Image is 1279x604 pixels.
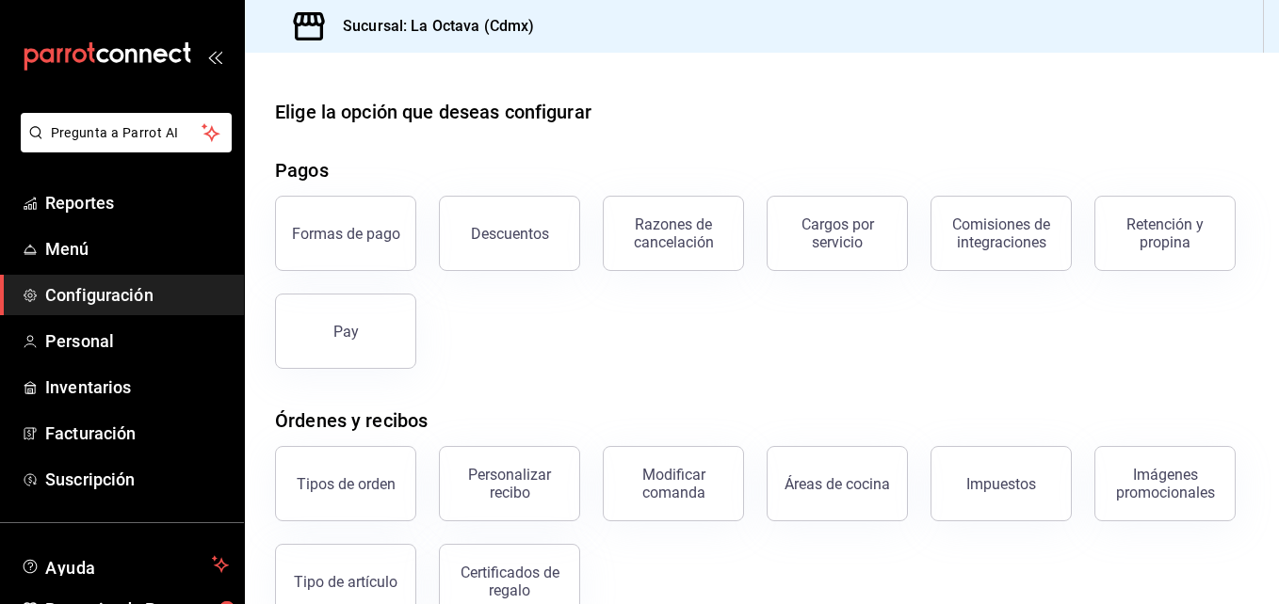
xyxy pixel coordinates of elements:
[1094,196,1236,271] button: Retención y propina
[294,573,397,591] div: Tipo de artículo
[51,123,202,143] span: Pregunta a Parrot AI
[328,15,534,38] h3: Sucursal: La Octava (Cdmx)
[439,446,580,521] button: Personalizar recibo
[275,98,591,126] div: Elige la opción que deseas configurar
[45,190,229,215] span: Reportes
[931,446,1072,521] button: Impuestos
[1107,215,1223,251] div: Retención y propina
[603,446,744,521] button: Modificar comanda
[779,215,896,251] div: Cargos por servicio
[1094,446,1236,521] button: Imágenes promocionales
[21,113,232,152] button: Pregunta a Parrot AI
[45,282,229,308] span: Configuración
[439,196,580,271] button: Descuentos
[966,475,1036,493] div: Impuestos
[615,466,732,501] div: Modificar comanda
[767,196,908,271] button: Cargos por servicio
[451,466,568,501] div: Personalizar recibo
[785,475,890,493] div: Áreas de cocina
[13,136,232,156] a: Pregunta a Parrot AI
[471,225,549,243] div: Descuentos
[45,421,229,446] span: Facturación
[275,446,416,521] button: Tipos de orden
[615,215,732,251] div: Razones de cancelación
[292,225,400,243] div: Formas de pago
[943,215,1060,251] div: Comisiones de integraciones
[333,323,359,341] div: Pay
[603,196,744,271] button: Razones de cancelación
[45,553,204,576] span: Ayuda
[931,196,1072,271] button: Comisiones de integraciones
[45,236,229,262] span: Menú
[1107,466,1223,501] div: Imágenes promocionales
[451,564,568,599] div: Certificados de regalo
[297,475,396,493] div: Tipos de orden
[207,49,222,64] button: open_drawer_menu
[45,374,229,400] span: Inventarios
[275,156,329,184] div: Pagos
[275,196,416,271] button: Formas de pago
[45,467,229,492] span: Suscripción
[275,294,416,369] button: Pay
[45,328,229,354] span: Personal
[767,446,908,521] button: Áreas de cocina
[275,406,428,435] div: Órdenes y recibos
